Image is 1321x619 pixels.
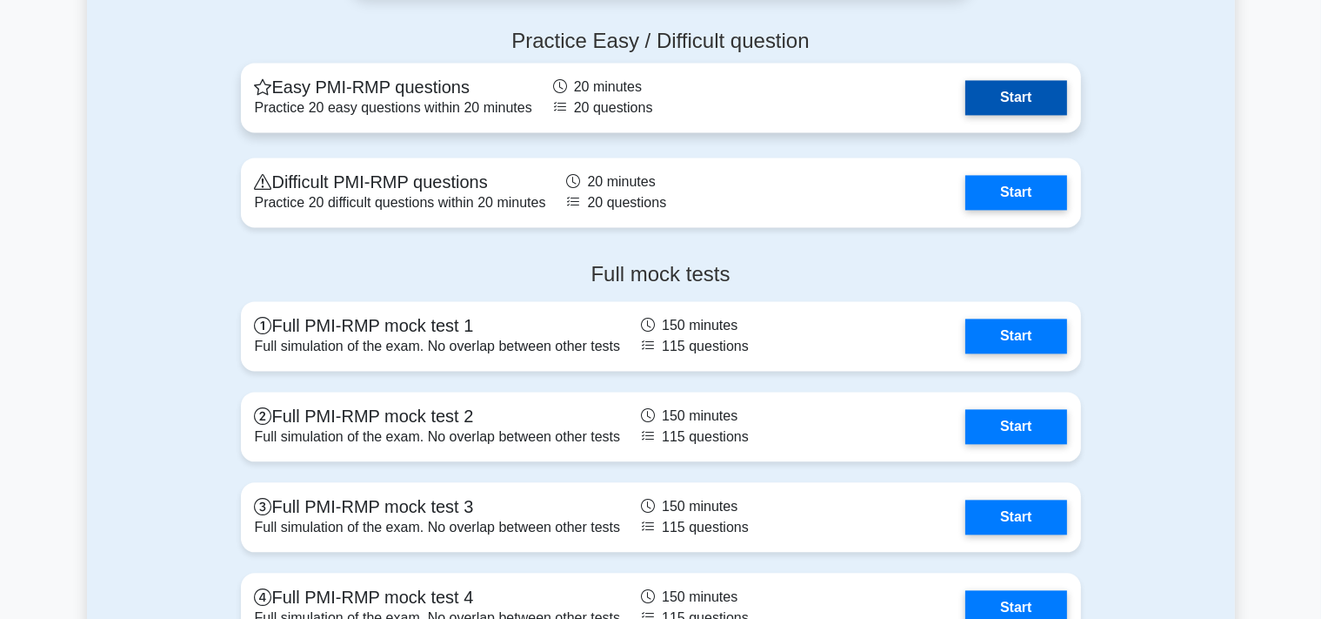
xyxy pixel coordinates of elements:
a: Start [965,409,1066,444]
a: Start [965,80,1066,115]
a: Start [965,319,1066,353]
a: Start [965,500,1066,535]
h4: Practice Easy / Difficult question [241,29,1081,54]
a: Start [965,175,1066,210]
h4: Full mock tests [241,262,1081,287]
